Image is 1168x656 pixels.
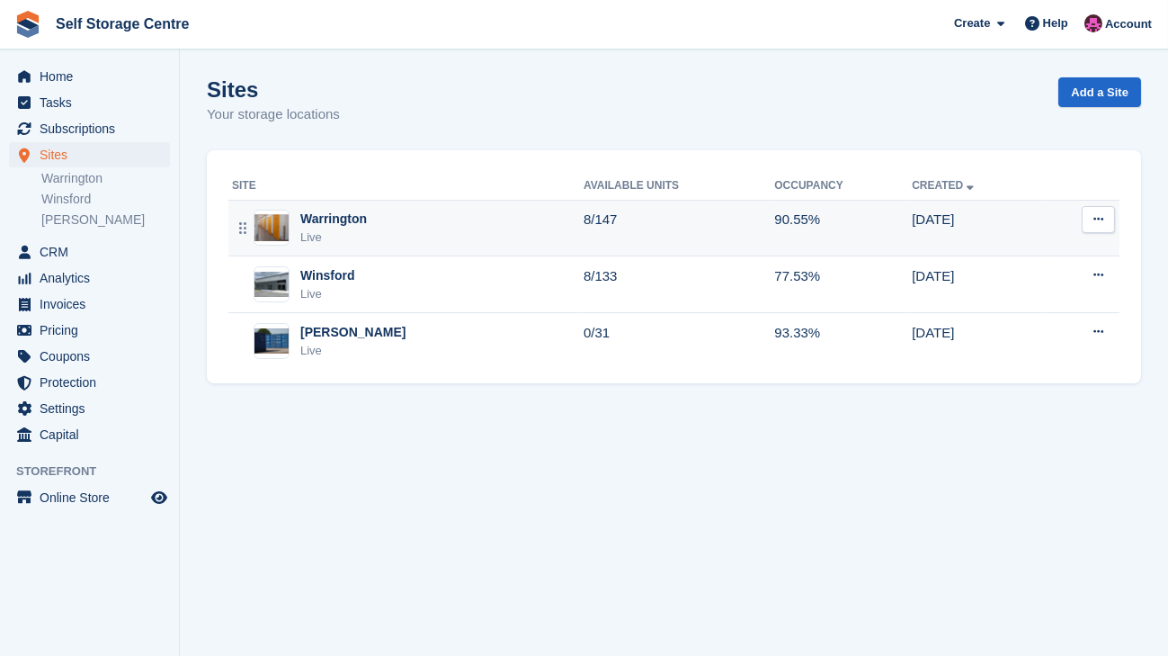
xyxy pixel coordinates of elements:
[40,318,147,343] span: Pricing
[40,292,147,317] span: Invoices
[40,64,147,89] span: Home
[9,90,170,115] a: menu
[40,90,147,115] span: Tasks
[16,463,179,481] span: Storefront
[300,323,406,342] div: [PERSON_NAME]
[9,422,170,447] a: menu
[300,229,367,247] div: Live
[584,256,774,313] td: 8/133
[9,485,170,510] a: menu
[40,239,147,265] span: CRM
[1084,14,1102,32] img: Ben Scott
[254,272,289,297] img: Image of Winsford site
[40,485,147,510] span: Online Store
[40,142,147,167] span: Sites
[9,265,170,291] a: menu
[40,422,147,447] span: Capital
[300,285,355,303] div: Live
[9,239,170,265] a: menu
[912,200,1043,256] td: [DATE]
[40,344,147,369] span: Coupons
[9,318,170,343] a: menu
[584,200,774,256] td: 8/147
[300,266,355,285] div: Winsford
[912,179,977,192] a: Created
[912,313,1043,369] td: [DATE]
[774,256,912,313] td: 77.53%
[41,211,170,229] a: [PERSON_NAME]
[40,370,147,395] span: Protection
[954,14,990,32] span: Create
[254,214,289,241] img: Image of Warrington site
[40,265,147,291] span: Analytics
[584,313,774,369] td: 0/31
[40,396,147,421] span: Settings
[9,142,170,167] a: menu
[912,256,1043,313] td: [DATE]
[1105,15,1152,33] span: Account
[40,116,147,141] span: Subscriptions
[9,396,170,421] a: menu
[9,116,170,141] a: menu
[774,172,912,201] th: Occupancy
[228,172,584,201] th: Site
[1058,77,1141,107] a: Add a Site
[148,487,170,508] a: Preview store
[49,9,196,39] a: Self Storage Centre
[9,64,170,89] a: menu
[14,11,41,38] img: stora-icon-8386f47178a22dfd0bd8f6a31ec36ba5ce8667c1dd55bd0f319d3a0aa187defe.svg
[207,104,340,125] p: Your storage locations
[9,370,170,395] a: menu
[774,200,912,256] td: 90.55%
[300,342,406,360] div: Live
[41,191,170,208] a: Winsford
[584,172,774,201] th: Available Units
[300,210,367,229] div: Warrington
[207,77,340,102] h1: Sites
[774,313,912,369] td: 93.33%
[9,292,170,317] a: menu
[1043,14,1068,32] span: Help
[254,328,289,355] img: Image of Arley site
[41,170,170,187] a: Warrington
[9,344,170,369] a: menu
